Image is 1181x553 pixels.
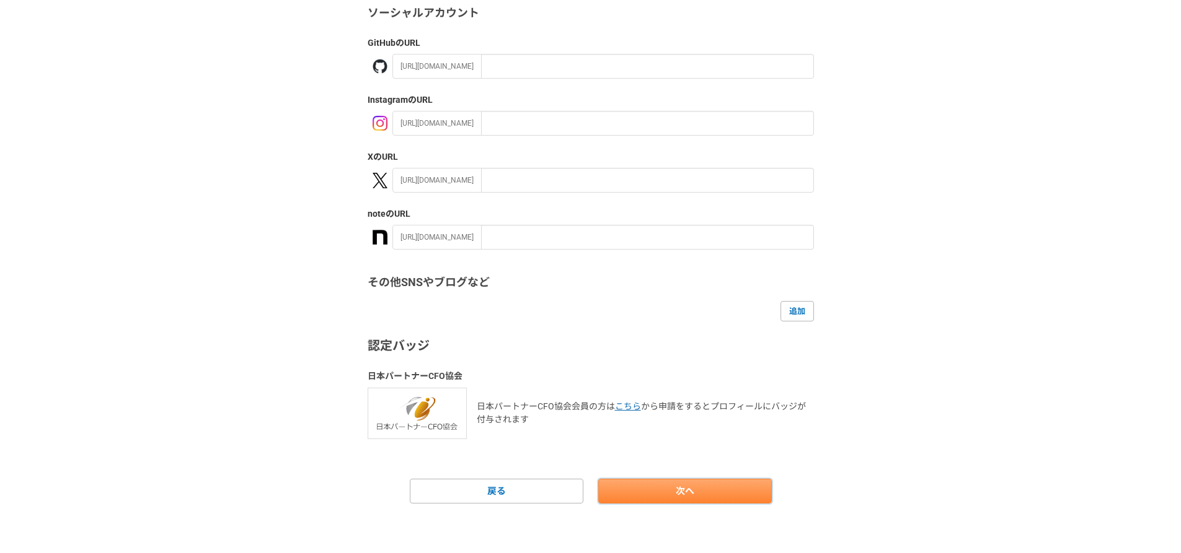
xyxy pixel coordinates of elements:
h3: 認定バッジ [368,336,814,355]
h3: 日本パートナーCFO協会 [368,370,814,383]
a: 追加 [781,301,814,321]
a: こちら [615,401,641,411]
img: github-367d5cb2.png [373,59,387,74]
h3: その他SNSやブログなど [368,274,814,291]
a: 次へ [598,479,772,503]
label: GitHub のURL [368,37,814,50]
p: 日本パートナーCFO協会会員の方は から申請をするとプロフィールにバッジが付与されます [477,400,814,426]
h3: ソーシャルアカウント [368,5,814,22]
img: instagram-21f86b55.png [373,116,387,131]
label: Instagram のURL [368,94,814,107]
img: cfo_association_with_name.png-a2ca6198.png [368,388,467,439]
label: X のURL [368,150,814,163]
img: a3U9rW3u3Lr2az699ms0nsgwjY3a+92wMGRIAAAQIE9hX4PzgNzWcoiwVVAAAAAElFTkSuQmCC [373,230,387,245]
label: note のURL [368,207,814,220]
a: 戻る [410,479,583,503]
img: x-391a3a86.png [373,173,387,188]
